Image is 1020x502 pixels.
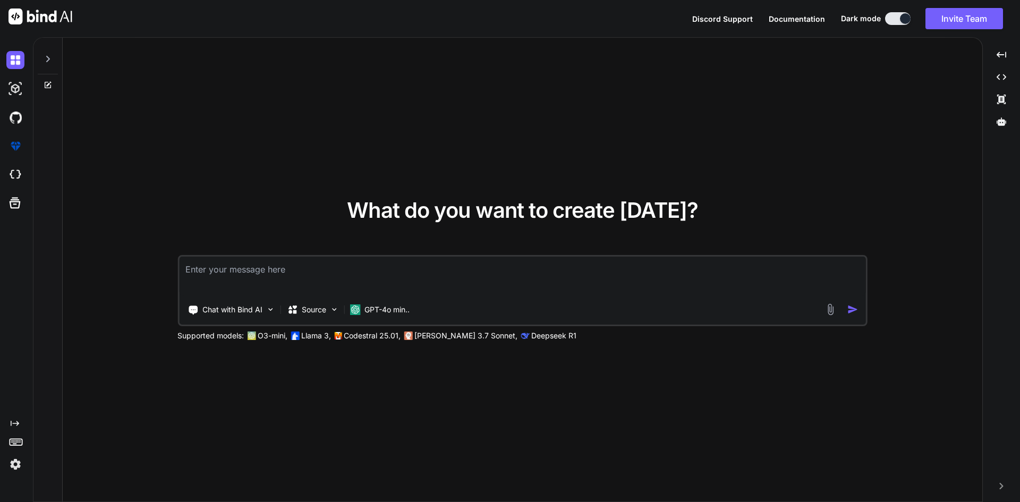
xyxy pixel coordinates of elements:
img: GPT-4o mini [350,304,360,315]
img: claude [521,331,529,340]
img: GPT-4 [247,331,256,340]
button: Documentation [769,13,825,24]
img: darkAi-studio [6,80,24,98]
img: darkChat [6,51,24,69]
img: Pick Tools [266,305,275,314]
img: attachment [824,303,837,316]
button: Discord Support [692,13,753,24]
img: Mistral-AI [334,332,342,339]
p: Deepseek R1 [531,330,576,341]
p: Supported models: [177,330,244,341]
p: Llama 3, [301,330,331,341]
span: What do you want to create [DATE]? [347,197,698,223]
img: cloudideIcon [6,166,24,184]
p: Codestral 25.01, [344,330,401,341]
img: Pick Models [329,305,338,314]
img: settings [6,455,24,473]
button: Invite Team [925,8,1003,29]
img: githubDark [6,108,24,126]
img: Llama2 [291,331,299,340]
p: [PERSON_NAME] 3.7 Sonnet, [414,330,517,341]
p: GPT-4o min.. [364,304,410,315]
p: Chat with Bind AI [202,304,262,315]
img: claude [404,331,412,340]
img: premium [6,137,24,155]
img: Bind AI [8,8,72,24]
span: Dark mode [841,13,881,24]
p: Source [302,304,326,315]
img: icon [847,304,858,315]
span: Documentation [769,14,825,23]
p: O3-mini, [258,330,287,341]
span: Discord Support [692,14,753,23]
